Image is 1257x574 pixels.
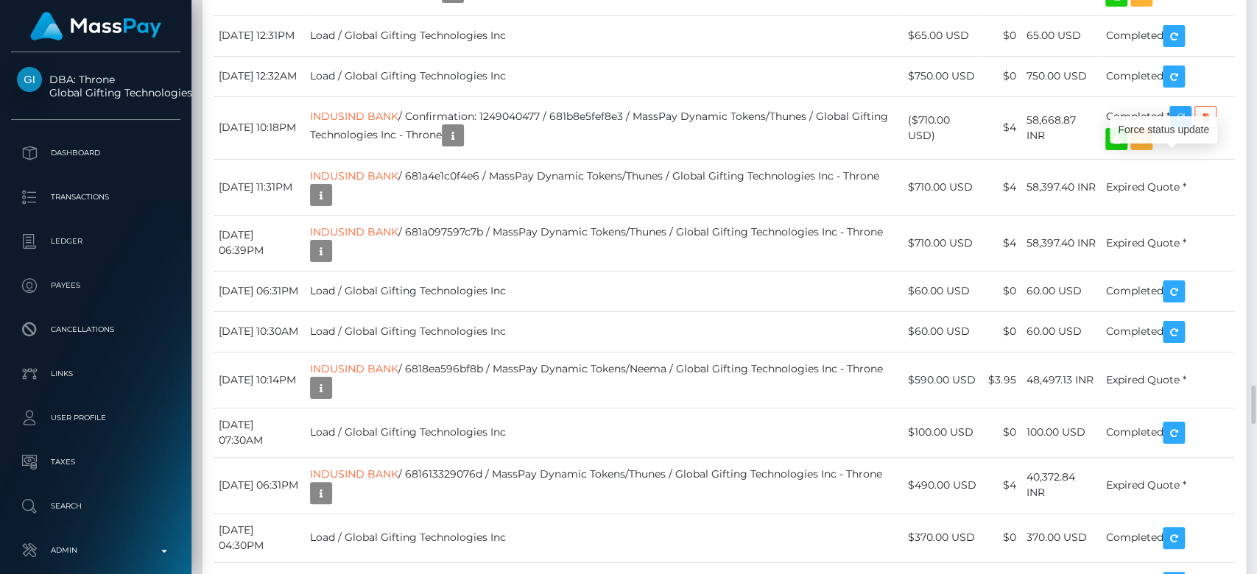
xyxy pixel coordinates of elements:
a: Search [11,488,180,525]
p: Cancellations [17,319,175,341]
td: $4 [983,215,1021,271]
td: $0 [983,408,1021,457]
a: INDUSIND BANK [310,169,398,183]
td: 58,397.40 INR [1021,215,1100,271]
td: $3.95 [983,352,1021,408]
p: Search [17,495,175,517]
td: Load / Global Gifting Technologies Inc [305,271,903,311]
td: ($710.00 USD) [903,96,984,159]
p: Payees [17,274,175,297]
a: Ledger [11,223,180,260]
td: Load / Global Gifting Technologies Inc [305,15,903,56]
a: Payees [11,267,180,304]
td: / 6818ea596bf8b / MassPay Dynamic Tokens/Neema / Global Gifting Technologies Inc - Throne [305,352,903,408]
a: INDUSIND BANK [310,110,398,123]
td: 65.00 USD [1021,15,1100,56]
td: $490.00 USD [903,457,984,513]
td: 48,497.13 INR [1021,352,1100,408]
td: Completed [1100,271,1235,311]
td: [DATE] 06:31PM [214,457,305,513]
td: [DATE] 06:31PM [214,271,305,311]
a: Cancellations [11,311,180,348]
td: $0 [983,271,1021,311]
span: DBA: Throne Global Gifting Technologies Inc [11,73,180,99]
td: $370.00 USD [903,513,984,562]
td: Load / Global Gifting Technologies Inc [305,56,903,96]
td: Load / Global Gifting Technologies Inc [305,408,903,457]
td: 370.00 USD [1021,513,1100,562]
td: Completed [1100,15,1235,56]
td: Expired Quote * [1100,352,1235,408]
td: Completed [1100,513,1235,562]
p: User Profile [17,407,175,429]
td: Expired Quote * [1100,159,1235,215]
td: / Confirmation: 1249040477 / 681b8e5fef8e3 / MassPay Dynamic Tokens/Thunes / Global Gifting Techn... [305,96,903,159]
td: [DATE] 10:30AM [214,311,305,352]
td: $0 [983,311,1021,352]
td: $60.00 USD [903,311,984,352]
td: $100.00 USD [903,408,984,457]
p: Taxes [17,451,175,473]
td: / 681613329076d / MassPay Dynamic Tokens/Thunes / Global Gifting Technologies Inc - Throne [305,457,903,513]
td: 750.00 USD [1021,56,1100,96]
a: User Profile [11,400,180,436]
td: Completed * [1100,96,1235,159]
td: 60.00 USD [1021,271,1100,311]
p: Ledger [17,230,175,252]
a: Links [11,355,180,392]
td: $710.00 USD [903,215,984,271]
td: Load / Global Gifting Technologies Inc [305,513,903,562]
td: 40,372.84 INR [1021,457,1100,513]
td: 60.00 USD [1021,311,1100,352]
td: [DATE] 11:31PM [214,159,305,215]
td: [DATE] 06:39PM [214,215,305,271]
td: Completed [1100,311,1235,352]
td: $0 [983,56,1021,96]
td: [DATE] 12:32AM [214,56,305,96]
p: Links [17,363,175,385]
td: [DATE] 04:30PM [214,513,305,562]
td: $0 [983,15,1021,56]
td: $750.00 USD [903,56,984,96]
a: Admin [11,532,180,569]
td: $710.00 USD [903,159,984,215]
td: 100.00 USD [1021,408,1100,457]
p: Dashboard [17,142,175,164]
td: / 681a4e1c0f4e6 / MassPay Dynamic Tokens/Thunes / Global Gifting Technologies Inc - Throne [305,159,903,215]
td: Load / Global Gifting Technologies Inc [305,311,903,352]
p: Admin [17,539,175,561]
td: / 681a097597c7b / MassPay Dynamic Tokens/Thunes / Global Gifting Technologies Inc - Throne [305,215,903,271]
td: $60.00 USD [903,271,984,311]
p: Transactions [17,186,175,208]
td: $4 [983,159,1021,215]
a: INDUSIND BANK [310,225,398,238]
td: [DATE] 12:31PM [214,15,305,56]
td: $590.00 USD [903,352,984,408]
a: INDUSIND BANK [310,362,398,375]
td: $0 [983,513,1021,562]
td: [DATE] 07:30AM [214,408,305,457]
td: 58,668.87 INR [1021,96,1100,159]
td: $65.00 USD [903,15,984,56]
td: Expired Quote * [1100,457,1235,513]
td: Expired Quote * [1100,215,1235,271]
td: [DATE] 10:14PM [214,352,305,408]
td: [DATE] 10:18PM [214,96,305,159]
td: $4 [983,457,1021,513]
td: $4 [983,96,1021,159]
a: INDUSIND BANK [310,467,398,481]
td: Completed [1100,408,1235,457]
img: Global Gifting Technologies Inc [17,67,42,92]
a: Taxes [11,444,180,481]
a: Transactions [11,179,180,216]
td: 58,397.40 INR [1021,159,1100,215]
a: Dashboard [11,135,180,171]
div: Force status update [1110,116,1217,143]
td: Completed [1100,56,1235,96]
img: MassPay Logo [30,12,161,40]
